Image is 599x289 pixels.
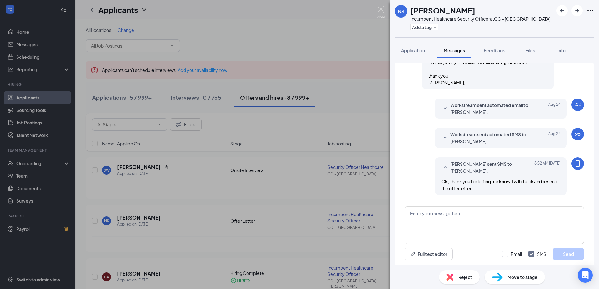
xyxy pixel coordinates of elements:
[578,268,593,283] div: Open Intercom Messenger
[450,160,532,174] span: [PERSON_NAME] sent SMS to [PERSON_NAME].
[574,101,581,109] svg: WorkstreamLogo
[441,134,449,142] svg: SmallChevronDown
[401,48,425,53] span: Application
[441,105,449,112] svg: SmallChevronDown
[450,131,532,145] span: Workstream sent automated SMS to [PERSON_NAME].
[558,7,566,14] svg: ArrowLeftNew
[573,7,581,14] svg: ArrowRight
[410,251,416,257] svg: Pen
[534,160,560,174] span: [DATE] 8:32 AM
[450,102,532,115] span: Workstream sent automated email to [PERSON_NAME].
[525,48,535,53] span: Files
[484,48,505,53] span: Feedback
[444,48,465,53] span: Messages
[574,130,581,138] svg: WorkstreamLogo
[586,7,594,14] svg: Ellipses
[508,274,538,281] span: Move to stage
[574,160,581,167] svg: MobileSms
[398,8,404,14] div: NS
[458,274,472,281] span: Reject
[553,248,584,260] button: Send
[548,131,560,145] span: Aug 24
[410,5,475,16] h1: [PERSON_NAME]
[441,179,557,191] span: Ok, Thank you for letting me know. I will check and resend the offer letter.
[441,164,449,171] svg: SmallChevronUp
[571,5,583,16] button: ArrowRight
[548,102,560,115] span: Aug 24
[433,25,437,29] svg: Plus
[410,24,438,30] button: PlusAdd a tag
[557,48,566,53] span: Info
[405,248,453,260] button: Full text editorPen
[556,5,568,16] button: ArrowLeftNew
[410,16,550,22] div: Incumbent Healthcare Security Officer at CO - [GEOGRAPHIC_DATA]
